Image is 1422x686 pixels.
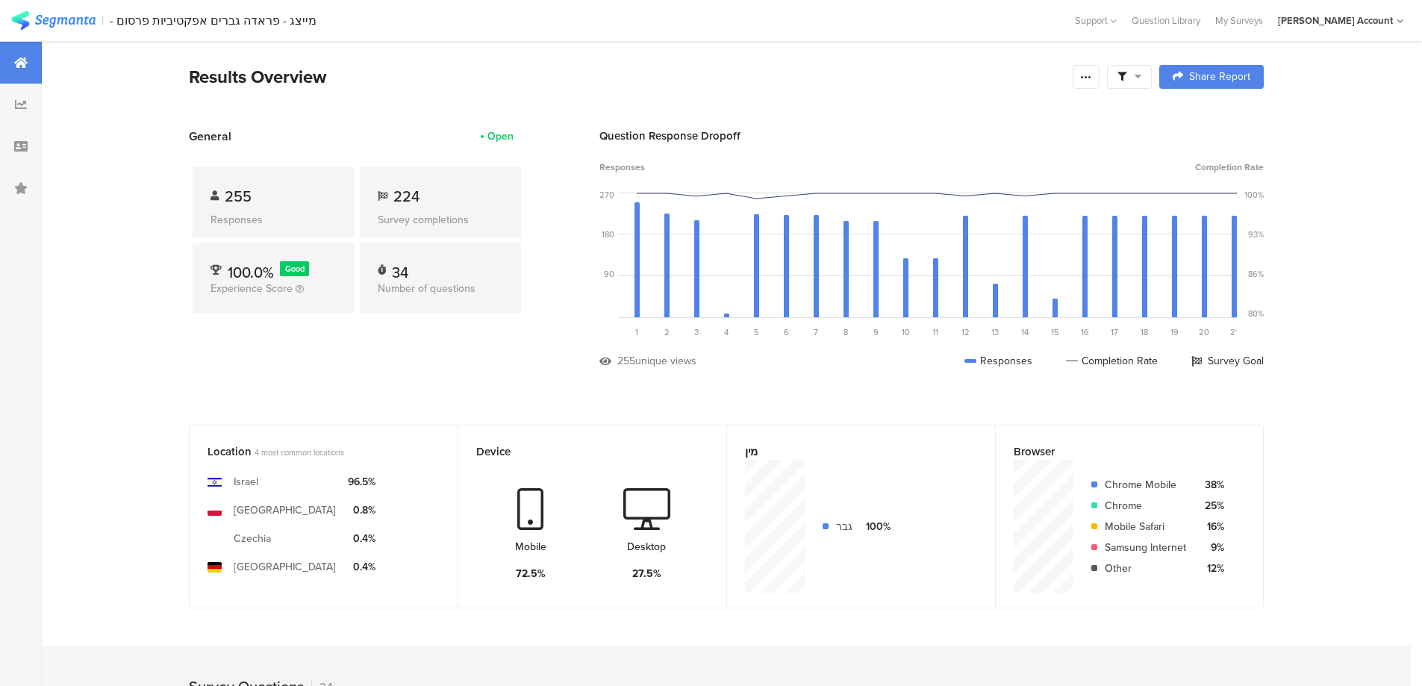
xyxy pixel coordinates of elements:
span: 12 [961,326,970,338]
span: 8 [843,326,848,338]
span: 5 [754,326,759,338]
div: 86% [1248,268,1264,280]
a: My Surveys [1208,13,1270,28]
span: 16 [1081,326,1089,338]
span: General [189,128,231,145]
span: 21 [1230,326,1238,338]
span: 18 [1141,326,1148,338]
div: 100% [1244,189,1264,201]
span: Experience Score [211,281,293,296]
div: Chrome Mobile [1105,477,1186,493]
span: 224 [393,185,420,208]
div: [GEOGRAPHIC_DATA] [234,559,336,575]
div: 90 [604,268,614,280]
div: 0.4% [348,531,375,546]
div: Czechia [234,531,271,546]
span: 19 [1170,326,1179,338]
div: 25% [1198,498,1224,514]
div: Open [487,128,514,144]
span: Share Report [1189,72,1250,82]
div: unique views [635,353,696,369]
span: 4 most common locations [255,446,344,458]
img: segmanta logo [11,11,96,30]
span: Responses [599,160,645,174]
div: Browser [1014,443,1220,460]
span: Completion Rate [1195,160,1264,174]
div: Survey completions [378,212,503,228]
a: Question Library [1124,13,1208,28]
span: 10 [902,326,910,338]
div: Results Overview [189,63,1065,90]
div: Israel [234,474,258,490]
div: 270 [599,189,614,201]
span: 255 [225,185,252,208]
div: [PERSON_NAME] Account [1278,13,1393,28]
div: 12% [1198,561,1224,576]
div: 38% [1198,477,1224,493]
div: 27.5% [632,566,661,581]
div: 100% [864,519,891,534]
div: Desktop [627,539,666,555]
div: Survey Goal [1191,353,1264,369]
div: Completion Rate [1066,353,1158,369]
div: Mobile Safari [1105,519,1186,534]
div: Other [1105,561,1186,576]
div: - מייצג - פראדה גברים אפקטיביות פרסום [110,13,316,28]
div: 80% [1248,308,1264,319]
div: 34 [392,261,408,276]
span: 15 [1051,326,1059,338]
div: Support [1075,9,1117,32]
div: 72.5% [516,566,546,581]
span: 9 [873,326,879,338]
div: 255 [617,353,635,369]
div: [GEOGRAPHIC_DATA] [234,502,336,518]
span: Good [285,263,305,275]
span: 20 [1199,326,1209,338]
div: 9% [1198,540,1224,555]
span: Number of questions [378,281,475,296]
span: 4 [724,326,729,338]
div: 93% [1248,228,1264,240]
div: Chrome [1105,498,1186,514]
div: 16% [1198,519,1224,534]
span: 6 [784,326,789,338]
span: 11 [932,326,938,338]
span: 17 [1111,326,1118,338]
div: 96.5% [348,474,375,490]
span: 3 [694,326,699,338]
div: 0.4% [348,559,375,575]
span: 2 [664,326,670,338]
div: 180 [602,228,614,240]
div: Samsung Internet [1105,540,1186,555]
span: 13 [991,326,999,338]
span: 1 [635,326,638,338]
span: 14 [1021,326,1029,338]
div: גבר [836,519,852,534]
div: Location [208,443,415,460]
span: 100.0% [228,261,274,284]
div: Responses [211,212,336,228]
div: Question Response Dropoff [599,128,1264,144]
div: | [102,12,104,29]
div: מין [745,443,952,460]
div: Device [476,443,684,460]
div: Mobile [515,539,546,555]
div: Responses [964,353,1032,369]
div: 0.8% [348,502,375,518]
span: 7 [814,326,818,338]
